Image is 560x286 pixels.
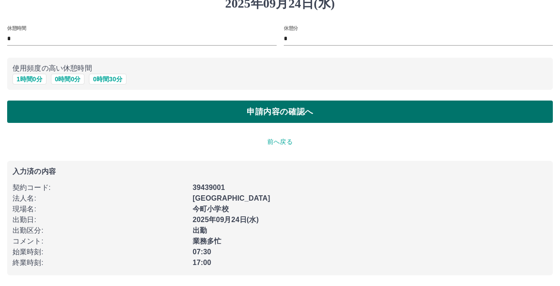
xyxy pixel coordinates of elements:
b: 2025年09月24日(水) [193,216,259,223]
button: 0時間30分 [89,74,126,84]
button: 1時間0分 [13,74,46,84]
b: 出勤 [193,227,207,234]
b: 17:00 [193,259,211,266]
p: 入力済の内容 [13,168,547,175]
button: 申請内容の確認へ [7,101,553,123]
b: 今町小学校 [193,205,229,213]
b: 39439001 [193,184,225,191]
p: 始業時刻 : [13,247,187,257]
p: 終業時刻 : [13,257,187,268]
p: 契約コード : [13,182,187,193]
label: 休憩分 [284,25,298,31]
p: 使用頻度の高い休憩時間 [13,63,547,74]
label: 休憩時間 [7,25,26,31]
p: 前へ戻る [7,137,553,147]
p: コメント : [13,236,187,247]
b: [GEOGRAPHIC_DATA] [193,194,270,202]
p: 法人名 : [13,193,187,204]
p: 出勤区分 : [13,225,187,236]
b: 業務多忙 [193,237,222,245]
p: 現場名 : [13,204,187,214]
button: 0時間0分 [51,74,85,84]
p: 出勤日 : [13,214,187,225]
b: 07:30 [193,248,211,256]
